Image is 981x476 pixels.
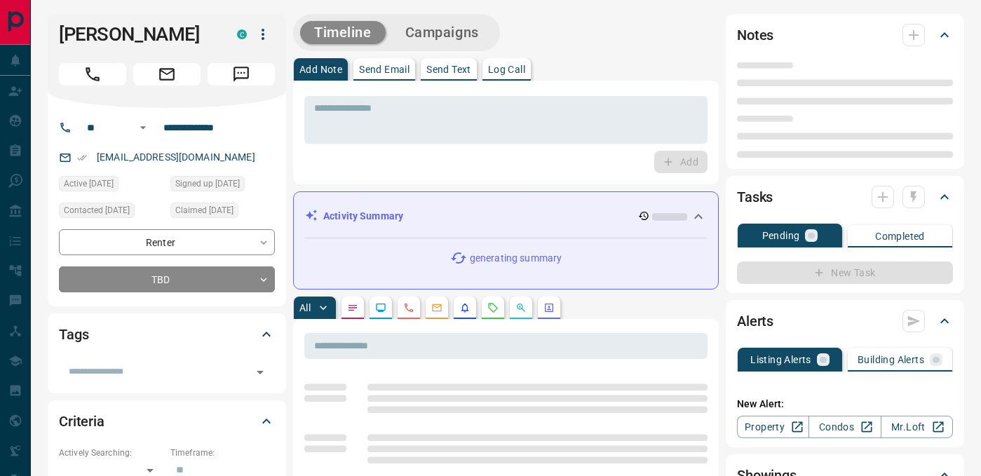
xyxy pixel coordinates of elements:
a: Property [737,416,809,438]
span: Active [DATE] [64,177,114,191]
button: Campaigns [391,21,493,44]
span: Call [59,63,126,86]
h2: Tags [59,323,88,346]
svg: Requests [487,302,499,313]
div: condos.ca [237,29,247,39]
svg: Email Verified [77,153,87,163]
div: Tasks [737,180,953,214]
div: Renter [59,229,275,255]
svg: Lead Browsing Activity [375,302,386,313]
p: All [299,303,311,313]
h2: Tasks [737,186,773,208]
p: generating summary [470,251,562,266]
div: Activity Summary [305,203,707,229]
p: Timeframe: [170,447,275,459]
h2: Criteria [59,410,104,433]
div: Alerts [737,304,953,338]
p: Send Email [359,64,410,74]
svg: Listing Alerts [459,302,471,313]
p: Listing Alerts [750,355,811,365]
div: TBD [59,266,275,292]
p: Log Call [488,64,525,74]
span: Signed up [DATE] [175,177,240,191]
div: Notes [737,18,953,52]
svg: Emails [431,302,442,313]
div: Tue Jan 14 2025 [59,176,163,196]
svg: Notes [347,302,358,313]
div: Sun Mar 29 2020 [170,176,275,196]
p: Actively Searching: [59,447,163,459]
span: Email [133,63,201,86]
span: Contacted [DATE] [64,203,130,217]
span: Message [208,63,275,86]
h2: Alerts [737,310,773,332]
p: Building Alerts [858,355,924,365]
p: Completed [875,231,925,241]
p: Send Text [426,64,471,74]
svg: Agent Actions [543,302,555,313]
svg: Opportunities [515,302,527,313]
span: Claimed [DATE] [175,203,234,217]
button: Timeline [300,21,386,44]
div: Criteria [59,404,275,438]
div: Thu May 08 2025 [59,203,163,222]
p: Pending [762,231,800,240]
div: Wed Jan 15 2025 [170,203,275,222]
button: Open [250,362,270,382]
div: Tags [59,318,275,351]
p: Activity Summary [323,209,403,224]
p: New Alert: [737,397,953,412]
h1: [PERSON_NAME] [59,23,216,46]
a: [EMAIL_ADDRESS][DOMAIN_NAME] [97,151,255,163]
h2: Notes [737,24,773,46]
a: Condos [809,416,881,438]
svg: Calls [403,302,414,313]
a: Mr.Loft [881,416,953,438]
button: Open [135,119,151,136]
p: Add Note [299,64,342,74]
